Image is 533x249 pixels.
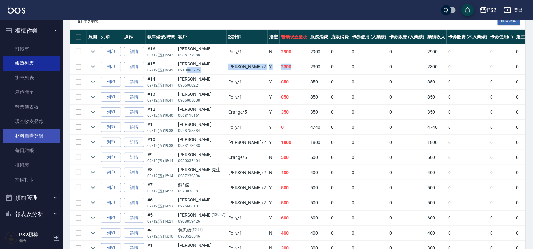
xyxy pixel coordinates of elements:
td: 600 [426,211,447,225]
td: Y [268,180,280,195]
a: 營業儀表板 [3,100,60,114]
a: 詳情 [124,213,144,223]
td: 1800 [280,135,309,150]
td: #15 [146,59,177,74]
button: expand row [88,183,98,192]
p: 09/12 (五) 15:14 [147,158,175,164]
div: [PERSON_NAME] [178,91,225,98]
button: 列印 [101,47,121,57]
td: 2300 [280,59,309,74]
td: #16 [146,44,177,59]
p: (13957) [212,212,225,218]
td: 0 [447,105,489,120]
a: 排班表 [3,158,60,173]
td: 500 [309,195,330,210]
td: N [268,150,280,165]
td: 500 [280,195,309,210]
td: 0 [489,90,515,105]
button: PS2 [477,4,499,17]
h5: PS2櫃檯 [19,232,51,238]
button: 列印 [101,77,121,87]
th: 卡券使用 (入業績) [350,30,388,44]
p: 09/12 (五) 15:14 [147,173,175,179]
button: expand row [88,168,98,177]
div: [PERSON_NAME] [178,46,225,52]
td: 0 [329,165,350,180]
td: 0 [350,59,388,74]
td: 0 [489,120,515,135]
td: 0 [329,75,350,89]
button: save [461,4,474,16]
button: 列印 [101,198,121,208]
div: [PERSON_NAME] [178,76,225,82]
p: 0966003008 [178,98,225,103]
td: 0 [388,226,426,241]
a: 帳單列表 [3,56,60,71]
div: [PERSON_NAME] [178,242,225,249]
td: [PERSON_NAME] /2 [227,135,268,150]
div: PS2 [487,6,496,14]
td: [PERSON_NAME] /2 [227,195,268,210]
td: 0 [489,105,515,120]
td: 350 [426,105,447,120]
a: 詳情 [124,228,144,238]
a: 詳情 [124,168,144,178]
p: 0980335404 [178,158,225,164]
td: 0 [447,226,489,241]
td: 400 [280,165,309,180]
td: 0 [388,195,426,210]
p: 09/12 (五) 19:41 [147,82,175,88]
button: 列印 [101,183,121,193]
td: 0 [447,180,489,195]
a: 詳情 [124,62,144,72]
td: 850 [426,90,447,105]
td: Orange /5 [227,150,268,165]
button: 列印 [101,62,121,72]
td: 0 [350,135,388,150]
td: Polly /1 [227,226,268,241]
td: 4740 [309,120,330,135]
td: Polly /1 [227,211,268,225]
div: [PERSON_NAME] [178,106,225,113]
a: 現金收支登錄 [3,114,60,129]
td: 0 [489,59,515,74]
th: 業績收入 [426,30,447,44]
td: 400 [309,226,330,241]
button: expand row [88,92,98,102]
td: 0 [388,165,426,180]
a: 座位開單 [3,85,60,99]
td: 0 [388,180,426,195]
td: 0 [329,150,350,165]
td: #5 [146,211,177,225]
p: (7211) [192,227,203,234]
th: 卡券使用(-) [489,30,515,44]
button: expand row [88,107,98,117]
button: 列印 [101,153,121,162]
td: Y [268,211,280,225]
button: 報表匯出 [498,16,521,25]
a: 詳情 [124,153,144,162]
p: 0910085725 [178,67,225,73]
button: 列印 [101,138,121,147]
a: 詳情 [124,122,144,132]
th: 卡券販賣 (不入業績) [447,30,489,44]
td: Polly /1 [227,90,268,105]
td: 500 [309,180,330,195]
p: 09/12 (五) 19:41 [147,98,175,103]
a: 每日結帳 [3,143,60,158]
td: 0 [329,44,350,59]
td: 500 [280,180,309,195]
td: 0 [447,195,489,210]
td: 0 [489,44,515,59]
td: 0 [388,105,426,120]
td: N [268,226,280,241]
a: 報表匯出 [498,17,521,23]
td: [PERSON_NAME] /2 [227,165,268,180]
td: Y [268,59,280,74]
th: 營業現金應收 [280,30,309,44]
a: 詳情 [124,107,144,117]
button: 登出 [501,4,525,16]
button: 列印 [101,213,121,223]
td: 500 [309,150,330,165]
td: #11 [146,120,177,135]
